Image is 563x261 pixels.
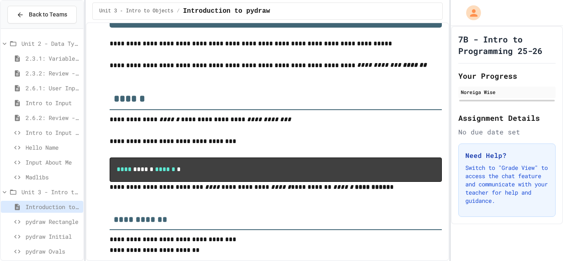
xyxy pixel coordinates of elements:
span: Madlibs [26,173,80,181]
h2: Your Progress [458,70,556,82]
span: Unit 3 - Intro to Objects [21,188,80,196]
button: Back to Teams [7,6,77,24]
div: My Account [457,3,483,22]
span: Introduction to pydraw [183,6,270,16]
span: Unit 2 - Data Types, Variables, [DEMOGRAPHIC_DATA] [21,39,80,48]
span: Unit 3 - Intro to Objects [99,8,174,14]
span: 2.6.2: Review - User Input [26,113,80,122]
span: 2.3.2: Review - Variables and Data Types [26,69,80,78]
span: 2.3.1: Variables and Data Types [26,54,80,63]
span: Introduction to pydraw [26,202,80,211]
span: Hello Name [26,143,80,152]
h2: Assignment Details [458,112,556,124]
p: Switch to "Grade View" to access the chat feature and communicate with your teacher for help and ... [465,164,549,205]
span: / [177,8,180,14]
span: 2.6.1: User Input [26,84,80,92]
h3: Need Help? [465,150,549,160]
div: Noreiga Wise [461,88,553,96]
span: pydraw Rectangle [26,217,80,226]
span: Intro to Input [26,99,80,107]
span: Intro to Input Exercise [26,128,80,137]
div: No due date set [458,127,556,137]
span: Input About Me [26,158,80,167]
span: pydraw Initial [26,232,80,241]
span: Back to Teams [29,10,67,19]
span: pydraw Ovals [26,247,80,256]
h1: 7B - Intro to Programming 25-26 [458,33,556,56]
